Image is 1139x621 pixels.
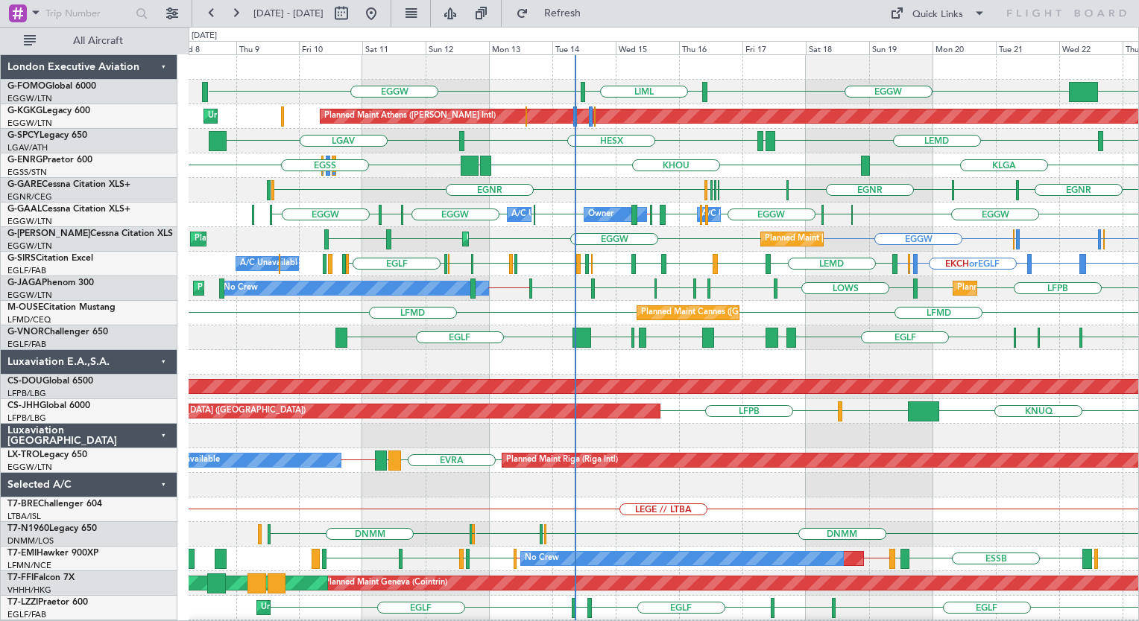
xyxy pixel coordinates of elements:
[7,549,98,558] a: T7-EMIHawker 900XP
[7,205,130,214] a: G-GAALCessna Citation XLS+
[426,41,489,54] div: Sun 12
[7,450,87,459] a: LX-TROLegacy 650
[7,598,38,607] span: T7-LZZI
[7,303,116,312] a: M-OUSECitation Mustang
[912,7,963,22] div: Quick Links
[765,228,1000,250] div: Planned Maint [GEOGRAPHIC_DATA] ([GEOGRAPHIC_DATA])
[531,8,594,19] span: Refresh
[506,449,618,471] div: Planned Maint Riga (Riga Intl)
[7,229,90,238] span: G-[PERSON_NAME]
[509,1,599,25] button: Refresh
[198,277,432,299] div: Planned Maint [GEOGRAPHIC_DATA] ([GEOGRAPHIC_DATA])
[7,156,42,165] span: G-ENRG
[324,105,496,127] div: Planned Maint Athens ([PERSON_NAME] Intl)
[224,277,258,299] div: No Crew
[236,41,300,54] div: Thu 9
[7,388,46,399] a: LFPB/LBG
[7,205,42,214] span: G-GAAL
[7,142,48,153] a: LGAV/ATH
[45,2,131,25] input: Trip Number
[7,560,51,571] a: LFMN/NCE
[806,41,869,54] div: Sat 18
[39,36,157,46] span: All Aircraft
[7,191,52,203] a: EGNR/CEG
[7,609,46,620] a: EGLF/FAB
[7,303,43,312] span: M-OUSE
[7,254,93,263] a: G-SIRSCitation Excel
[7,524,97,533] a: T7-N1960Legacy 650
[7,278,94,287] a: G-JAGAPhenom 300
[7,573,34,582] span: T7-FFI
[7,156,92,165] a: G-ENRGPraetor 600
[996,41,1059,54] div: Tue 21
[7,401,90,410] a: CS-JHHGlobal 6000
[7,254,36,263] span: G-SIRS
[1059,41,1123,54] div: Wed 22
[616,41,679,54] div: Wed 15
[261,596,506,619] div: Unplanned Maint [GEOGRAPHIC_DATA] ([GEOGRAPHIC_DATA])
[742,41,806,54] div: Fri 17
[71,400,306,422] div: Planned Maint [GEOGRAPHIC_DATA] ([GEOGRAPHIC_DATA])
[7,82,96,91] a: G-FOMOGlobal 6000
[511,203,573,226] div: A/C Unavailable
[883,1,993,25] button: Quick Links
[467,228,712,250] div: Unplanned Maint [GEOGRAPHIC_DATA] ([GEOGRAPHIC_DATA])
[7,377,42,386] span: CS-DOU
[7,535,54,547] a: DNMM/LOS
[7,598,88,607] a: T7-LZZIPraetor 600
[7,216,52,227] a: EGGW/LTN
[208,105,396,127] div: Unplanned Maint [GEOGRAPHIC_DATA] (Ataturk)
[7,549,37,558] span: T7-EMI
[7,462,52,473] a: EGGW/LTN
[324,572,447,594] div: Planned Maint Geneva (Cointrin)
[525,547,559,570] div: No Crew
[7,131,40,140] span: G-SPCY
[679,41,742,54] div: Thu 16
[7,118,52,129] a: EGGW/LTN
[192,30,217,42] div: [DATE]
[7,93,52,104] a: EGGW/LTN
[7,278,42,287] span: G-JAGA
[7,106,90,115] a: G-KGKGLegacy 600
[7,328,108,337] a: G-VNORChallenger 650
[7,500,102,509] a: T7-BREChallenger 604
[489,41,552,54] div: Mon 13
[7,377,93,386] a: CS-DOUGlobal 6500
[7,131,87,140] a: G-SPCYLegacy 650
[7,401,40,410] span: CS-JHH
[253,7,324,20] span: [DATE] - [DATE]
[7,524,49,533] span: T7-N1960
[7,450,40,459] span: LX-TRO
[7,413,46,424] a: LFPB/LBG
[240,252,302,275] div: A/C Unavailable
[7,82,45,91] span: G-FOMO
[7,265,46,276] a: EGLF/FAB
[7,511,41,522] a: LTBA/ISL
[362,41,426,54] div: Sat 11
[7,180,42,189] span: G-GARE
[7,314,51,325] a: LFMD/CEQ
[7,167,47,178] a: EGSS/STN
[869,41,933,54] div: Sun 19
[7,500,38,509] span: T7-BRE
[7,328,44,337] span: G-VNOR
[552,41,616,54] div: Tue 14
[641,302,818,324] div: Planned Maint Cannes ([GEOGRAPHIC_DATA])
[7,241,52,252] a: EGGW/LTN
[7,585,51,596] a: VHHH/HKG
[7,106,42,115] span: G-KGKG
[16,29,162,53] button: All Aircraft
[933,41,996,54] div: Mon 20
[299,41,362,54] div: Fri 10
[158,449,220,471] div: A/C Unavailable
[173,41,236,54] div: Wed 8
[195,228,429,250] div: Planned Maint [GEOGRAPHIC_DATA] ([GEOGRAPHIC_DATA])
[7,180,130,189] a: G-GARECessna Citation XLS+
[588,203,613,226] div: Owner
[7,290,52,301] a: EGGW/LTN
[7,573,75,582] a: T7-FFIFalcon 7X
[7,229,173,238] a: G-[PERSON_NAME]Cessna Citation XLS
[7,339,46,350] a: EGLF/FAB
